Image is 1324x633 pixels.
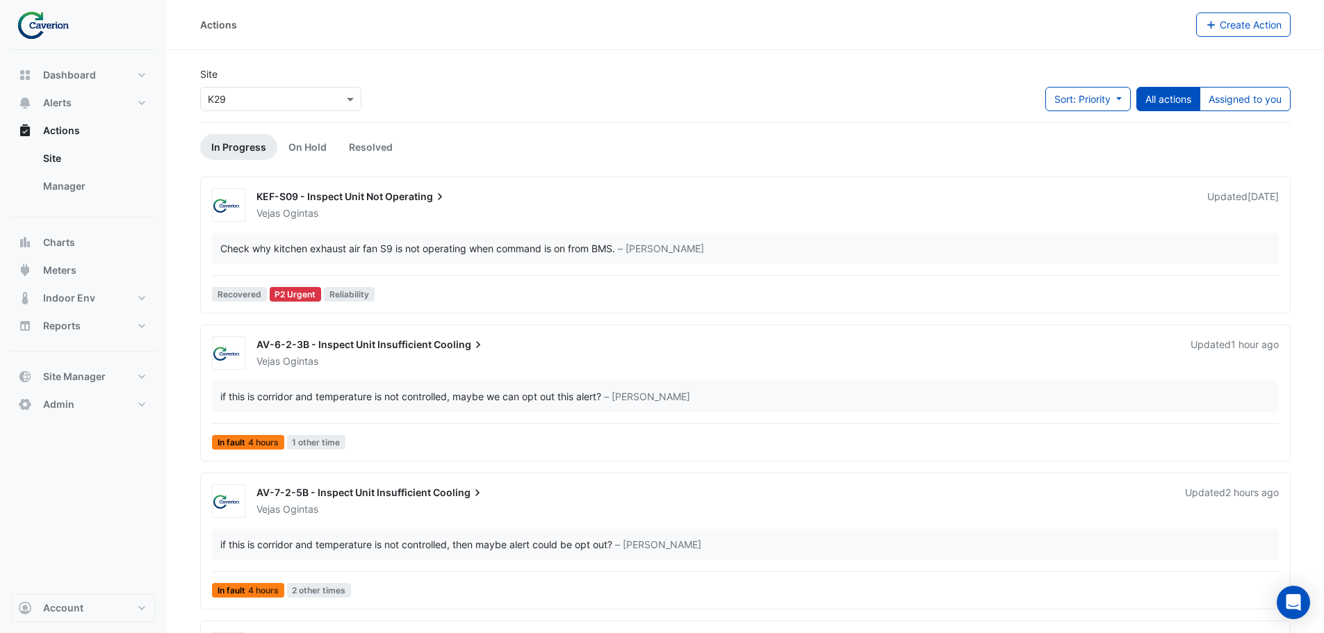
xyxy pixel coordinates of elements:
button: Meters [11,256,156,284]
button: Dashboard [11,61,156,89]
span: Mon 11-Aug-2025 08:24 IST [1225,486,1279,498]
span: Indoor Env [43,291,95,305]
div: Updated [1185,486,1279,516]
a: In Progress [200,134,277,160]
button: Create Action [1196,13,1291,37]
span: AV-7-2-5B - Inspect Unit Insufficient [256,486,431,498]
button: Site Manager [11,363,156,391]
span: Recovered [212,287,267,302]
div: Updated [1191,338,1279,368]
button: Account [11,594,156,622]
label: Site [200,67,218,81]
button: Admin [11,391,156,418]
a: On Hold [277,134,338,160]
a: Site [32,145,156,172]
div: P2 Urgent [270,287,322,302]
span: Alerts [43,96,72,110]
span: Reliability [324,287,375,302]
span: Site Manager [43,370,106,384]
span: Vejas [256,355,280,367]
span: Ogintas [283,354,318,368]
button: Reports [11,312,156,340]
span: Vejas [256,207,280,219]
app-icon: Reports [18,319,32,333]
span: 2 other times [287,583,352,598]
button: Indoor Env [11,284,156,312]
span: Actions [43,124,80,138]
button: Charts [11,229,156,256]
div: Actions [200,17,237,32]
span: Mon 04-Aug-2025 13:21 IST [1248,190,1279,202]
app-icon: Admin [18,397,32,411]
span: Charts [43,236,75,249]
div: if this is corridor and temperature is not controlled, then maybe alert could be opt out? [220,537,612,552]
div: if this is corridor and temperature is not controlled, maybe we can opt out this alert? [220,389,601,404]
img: Caverion [213,347,245,361]
span: – [PERSON_NAME] [618,241,704,256]
span: Meters [43,263,76,277]
span: Sort: Priority [1054,93,1111,105]
span: Account [43,601,83,615]
span: Ogintas [283,502,318,516]
button: Assigned to you [1200,87,1291,111]
span: Mon 11-Aug-2025 09:16 IST [1231,338,1279,350]
app-icon: Charts [18,236,32,249]
span: Vejas [256,503,280,515]
span: 4 hours [248,438,279,447]
button: Actions [11,117,156,145]
span: 1 other time [287,435,346,450]
span: AV-6-2-3B - Inspect Unit Insufficient [256,338,432,350]
app-icon: Alerts [18,96,32,110]
img: Caverion [213,199,245,213]
app-icon: Meters [18,263,32,277]
span: Create Action [1220,19,1282,31]
span: 4 hours [248,586,279,595]
div: Open Intercom Messenger [1277,586,1310,619]
a: Manager [32,172,156,200]
div: Updated [1207,190,1279,220]
span: – [PERSON_NAME] [615,537,701,552]
span: Dashboard [43,68,96,82]
app-icon: Indoor Env [18,291,32,305]
img: Caverion [213,495,245,509]
div: Actions [11,145,156,206]
div: Check why kitchen exhaust air fan S9 is not operating when command is on from BMS. [220,241,615,256]
span: Ogintas [283,206,318,220]
span: In fault [212,583,284,598]
span: Cooling [434,338,485,352]
button: Sort: Priority [1045,87,1131,111]
app-icon: Actions [18,124,32,138]
span: – [PERSON_NAME] [604,389,690,404]
img: Company Logo [17,11,79,39]
app-icon: Dashboard [18,68,32,82]
span: Operating [385,190,447,204]
span: Admin [43,397,74,411]
button: Alerts [11,89,156,117]
span: In fault [212,435,284,450]
span: KEF-S09 - Inspect Unit Not [256,190,383,202]
span: Cooling [433,486,484,500]
a: Resolved [338,134,404,160]
span: Reports [43,319,81,333]
button: All actions [1136,87,1200,111]
app-icon: Site Manager [18,370,32,384]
